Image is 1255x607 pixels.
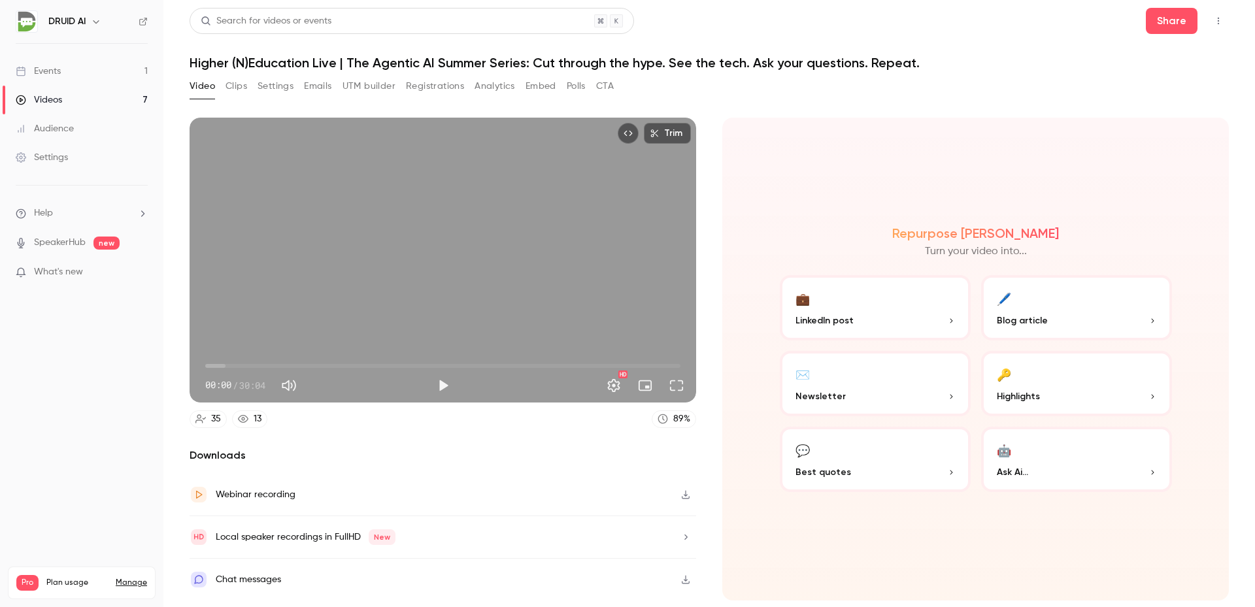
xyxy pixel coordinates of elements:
div: 35 [211,412,221,426]
button: Mute [276,372,302,399]
div: 89 % [673,412,690,426]
span: Ask Ai... [997,465,1028,479]
div: Settings [16,151,68,164]
div: ✉️ [795,364,810,384]
h2: Downloads [190,448,696,463]
div: Audience [16,122,74,135]
span: Pro [16,575,39,591]
a: SpeakerHub [34,236,86,250]
a: 89% [652,410,696,428]
span: Plan usage [46,578,108,588]
span: What's new [34,265,83,279]
span: Best quotes [795,465,851,479]
div: 13 [254,412,261,426]
div: Videos [16,93,62,107]
div: 🖊️ [997,288,1011,308]
button: Full screen [663,372,690,399]
span: New [369,529,395,545]
button: 🔑Highlights [981,351,1172,416]
div: 💼 [795,288,810,308]
button: Settings [601,372,627,399]
div: 00:00 [205,378,265,392]
div: 🔑 [997,364,1011,384]
div: Events [16,65,61,78]
span: Help [34,206,53,220]
button: Turn on miniplayer [632,372,658,399]
button: Video [190,76,215,97]
div: Local speaker recordings in FullHD [216,529,395,545]
button: CTA [596,76,614,97]
span: Blog article [997,314,1048,327]
span: LinkedIn post [795,314,854,327]
button: 💼LinkedIn post [780,275,971,340]
button: Top Bar Actions [1208,10,1229,31]
button: UTM builder [343,76,395,97]
div: HD [618,370,627,378]
button: Trim [644,123,691,144]
a: Manage [116,578,147,588]
button: Embed video [618,123,639,144]
li: help-dropdown-opener [16,206,148,220]
button: 🤖Ask Ai... [981,427,1172,492]
h2: Repurpose [PERSON_NAME] [892,225,1059,241]
p: Turn your video into... [925,244,1027,259]
h6: DRUID AI [48,15,86,28]
h1: Higher (N)Education Live | The Agentic AI Summer Series: Cut through the hype. See the tech. Ask ... [190,55,1229,71]
button: Analytics [475,76,515,97]
button: Embed [526,76,556,97]
img: DRUID AI [16,11,37,32]
button: Registrations [406,76,464,97]
span: Newsletter [795,389,846,403]
div: Search for videos or events [201,14,331,28]
span: 30:04 [239,378,265,392]
div: Chat messages [216,572,281,587]
button: 🖊️Blog article [981,275,1172,340]
div: Webinar recording [216,487,295,502]
span: Highlights [997,389,1040,403]
span: new [93,237,120,250]
button: Clips [226,76,247,97]
button: Share [1146,8,1197,34]
button: ✉️Newsletter [780,351,971,416]
span: / [233,378,238,392]
a: 13 [232,410,267,428]
a: 35 [190,410,227,428]
button: Settings [258,76,293,97]
span: 00:00 [205,378,231,392]
div: 💬 [795,440,810,460]
button: Polls [567,76,586,97]
div: 🤖 [997,440,1011,460]
button: Play [430,372,456,399]
button: Emails [304,76,331,97]
button: 💬Best quotes [780,427,971,492]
